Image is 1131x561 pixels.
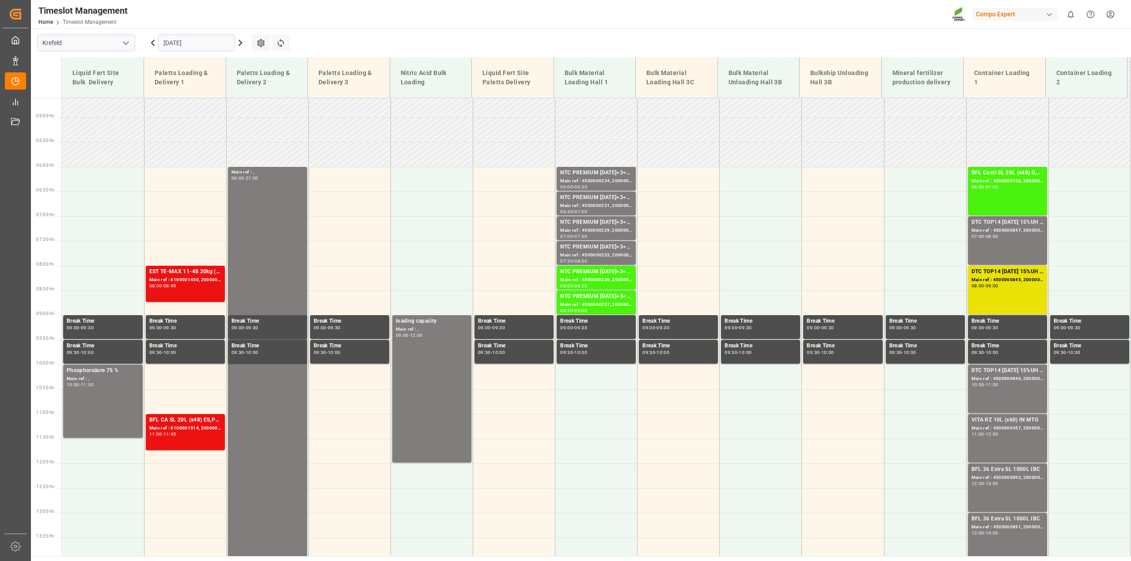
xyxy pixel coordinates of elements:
[244,176,245,180] div: -
[972,267,1044,276] div: DTC TOP14 [DATE] 15%UH 3M 25kg(x42) WW
[737,326,739,330] div: -
[478,342,550,350] div: Break Time
[149,432,162,436] div: 11:00
[574,210,587,214] div: 07:00
[560,309,573,313] div: 08:30
[560,227,632,234] div: Main ref : 4500000229, 2000000040
[162,432,163,436] div: -
[972,375,1044,383] div: Main ref : 4500000846, 2000000538
[81,350,94,354] div: 10:00
[573,284,574,288] div: -
[986,350,998,354] div: 10:00
[889,65,956,90] div: Mineral fertilizer production delivery
[561,65,629,90] div: Bulk Material Loading Hall 1
[725,326,737,330] div: 09:00
[952,7,966,22] img: Screenshot%202023-09-29%20at%2010.02.21.png_1712312052.png
[972,482,984,486] div: 12:00
[972,218,1044,227] div: DTC TOP14 [DATE] 15%UH 3M 25kg(x42) WW
[491,326,492,330] div: -
[972,169,1044,177] div: BFL Costi SL 20L (x48) D,A,CH,EN;BFL Zn Flo 10L (x75) LHM WW (LS)
[326,326,328,330] div: -
[244,326,245,330] div: -
[397,65,465,90] div: Nitric Acid Bulk Loading
[984,234,985,238] div: -
[972,6,1061,23] button: Compo Expert
[1068,350,1081,354] div: 10:00
[38,4,128,17] div: Timeslot Management
[560,252,632,259] div: Main ref : 4500000233, 2000000040
[1066,326,1068,330] div: -
[36,163,54,168] span: 06:00 Hr
[80,350,81,354] div: -
[972,234,984,238] div: 07:00
[972,227,1044,234] div: Main ref : 4500000847, 2000000538
[36,534,54,538] span: 13:30 Hr
[246,176,258,180] div: 21:00
[37,34,135,51] input: Type to search/select
[36,286,54,291] span: 08:30 Hr
[80,383,81,387] div: -
[246,326,258,330] div: 09:30
[67,350,80,354] div: 09:30
[986,482,998,486] div: 13:00
[232,169,304,176] div: Main ref : ,
[81,326,94,330] div: 09:30
[560,193,632,202] div: NTC PREMIUM [DATE]+3+TE BULK
[984,326,985,330] div: -
[643,65,710,90] div: Bulk Material Loading Hall 3C
[642,350,655,354] div: 09:30
[149,284,162,288] div: 08:00
[560,202,632,210] div: Main ref : 4500000231, 2000000040
[972,523,1044,531] div: Main ref : 4500000891, 2000000114
[972,317,1044,326] div: Break Time
[902,326,903,330] div: -
[984,482,985,486] div: -
[244,350,245,354] div: -
[232,350,244,354] div: 09:30
[560,301,632,309] div: Main ref : 4500000227, 2000000040
[36,385,54,390] span: 10:30 Hr
[492,350,505,354] div: 10:00
[119,36,132,50] button: open menu
[491,350,492,354] div: -
[725,65,793,90] div: Bulk Material Unloading Hall 3B
[984,531,985,535] div: -
[984,383,985,387] div: -
[972,383,984,387] div: 10:00
[396,326,468,333] div: Main ref : ,
[36,212,54,217] span: 07:00 Hr
[560,342,632,350] div: Break Time
[149,350,162,354] div: 09:30
[149,326,162,330] div: 09:00
[163,432,176,436] div: 11:45
[889,350,902,354] div: 09:30
[807,317,879,326] div: Break Time
[36,361,54,365] span: 10:00 Hr
[560,284,573,288] div: 08:00
[889,317,961,326] div: Break Time
[410,333,423,337] div: 12:00
[739,326,751,330] div: 09:30
[149,267,221,276] div: EST TE-MAX 11-48 20kg (x56) WW
[478,326,491,330] div: 09:00
[573,210,574,214] div: -
[560,292,632,301] div: NTC PREMIUM [DATE]+3+TE BULK
[314,326,326,330] div: 09:00
[574,234,587,238] div: 07:30
[807,65,874,90] div: Bulkship Unloading Hall 3B
[67,383,80,387] div: 10:00
[642,317,714,326] div: Break Time
[560,243,632,252] div: NTC PREMIUM [DATE]+3+TE BULK
[36,311,54,316] span: 09:00 Hr
[314,317,386,326] div: Break Time
[479,65,547,90] div: Liquid Fert Site Paletts Delivery
[67,317,139,326] div: Break Time
[232,342,304,350] div: Break Time
[655,350,657,354] div: -
[1061,4,1081,24] button: show 0 new notifications
[560,169,632,177] div: NTC PREMIUM [DATE]+3+TE BULK
[314,342,386,350] div: Break Time
[478,350,491,354] div: 09:30
[986,234,998,238] div: 08:00
[560,350,573,354] div: 09:30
